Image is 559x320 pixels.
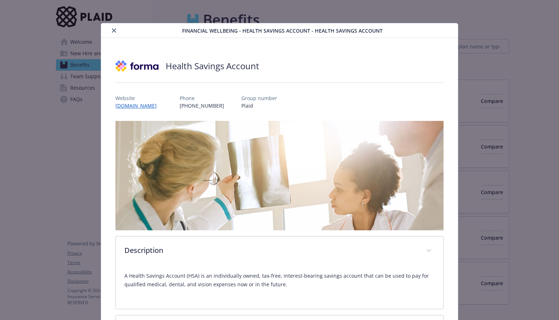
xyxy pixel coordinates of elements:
[241,102,277,109] p: Plaid
[115,121,444,230] img: banner
[124,272,435,289] p: A Health Savings Account (HSA) is an individually owned, tax-free, interest-bearing savings accou...
[116,266,444,309] div: Description
[241,94,277,102] p: Group number
[180,102,224,109] p: [PHONE_NUMBER]
[115,94,162,102] p: Website
[115,102,162,109] a: [DOMAIN_NAME]
[182,27,383,34] span: Financial Wellbeing - Health Savings Account - Health Savings Account
[116,236,444,266] div: Description
[124,245,418,256] p: Description
[166,60,259,72] h2: Health Savings Account
[115,55,158,77] img: Forma, Inc.
[110,26,118,35] button: close
[180,94,224,102] p: Phone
